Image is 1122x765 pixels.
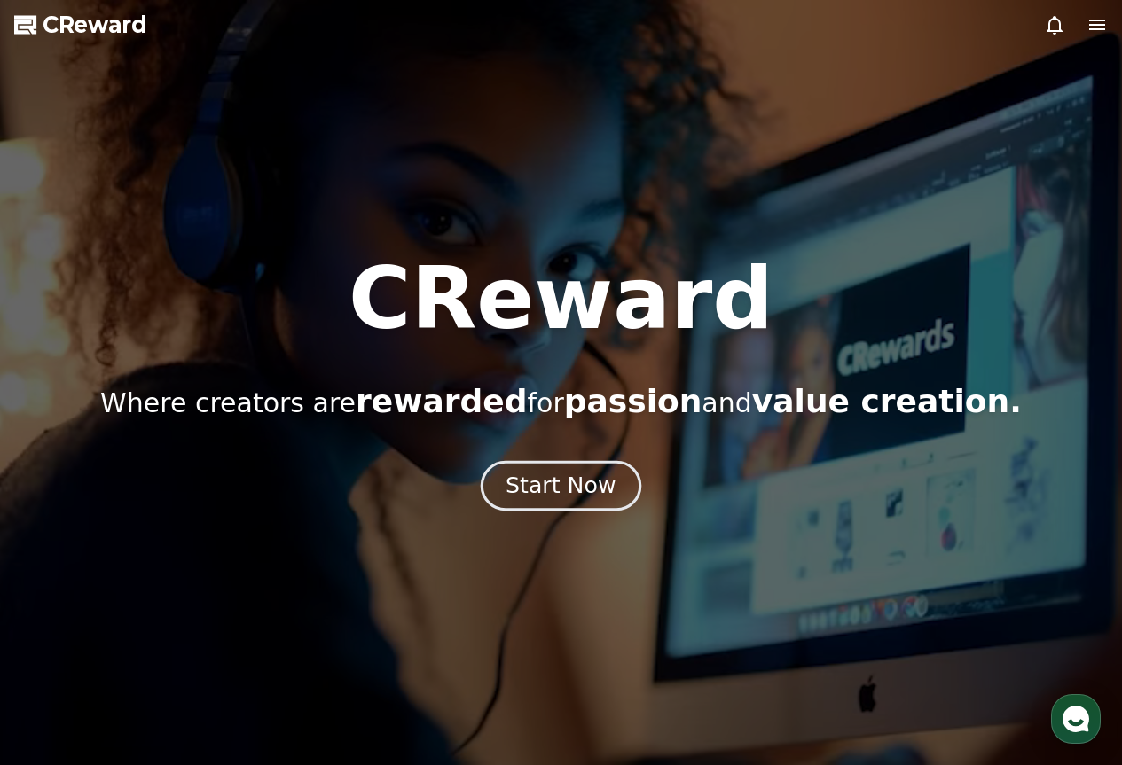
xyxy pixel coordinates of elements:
a: Start Now [484,480,638,496]
a: Messages [117,562,229,606]
h1: CReward [349,256,773,341]
span: passion [564,383,702,419]
a: Home [5,562,117,606]
a: CReward [14,11,147,39]
span: Home [45,589,76,603]
span: Settings [263,589,306,603]
button: Start Now [481,460,641,511]
span: rewarded [356,383,527,419]
p: Where creators are for and [100,384,1022,419]
span: Messages [147,589,200,604]
div: Start Now [506,471,616,501]
a: Settings [229,562,341,606]
span: CReward [43,11,147,39]
span: value creation. [752,383,1022,419]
